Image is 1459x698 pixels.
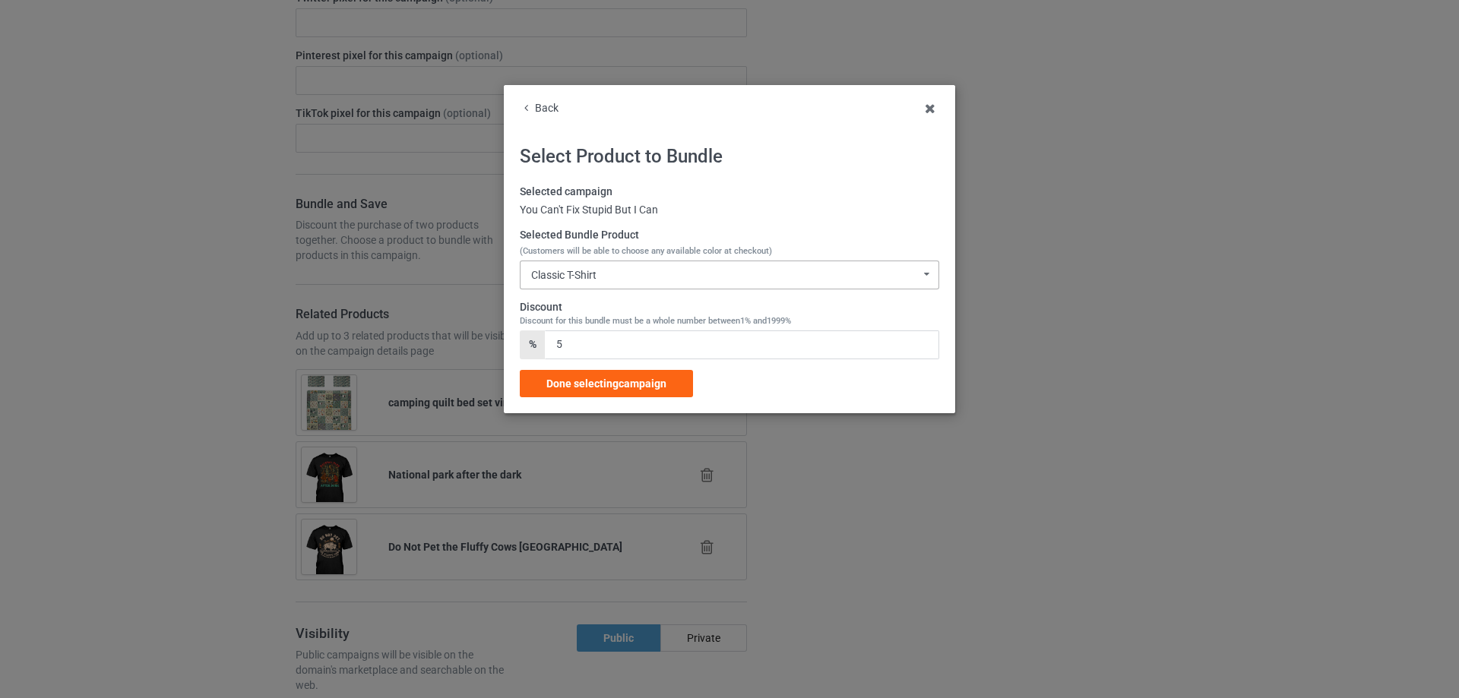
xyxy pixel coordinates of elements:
[520,145,939,169] h2: Select Product to Bundle
[520,228,939,257] label: Selected Bundle Product
[520,101,939,116] div: Back
[520,330,545,359] div: %
[520,316,791,326] span: Discount for this bundle must be a whole number between 1 % and 1999 %
[531,270,597,280] div: Classic T-Shirt
[546,377,666,390] span: Done selecting campaign
[520,203,939,218] div: You Can't Fix Stupid But I Can
[520,246,772,256] span: (Customers will be able to choose any available color at checkout)
[520,300,939,327] label: Discount
[520,185,939,200] label: Selected campaign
